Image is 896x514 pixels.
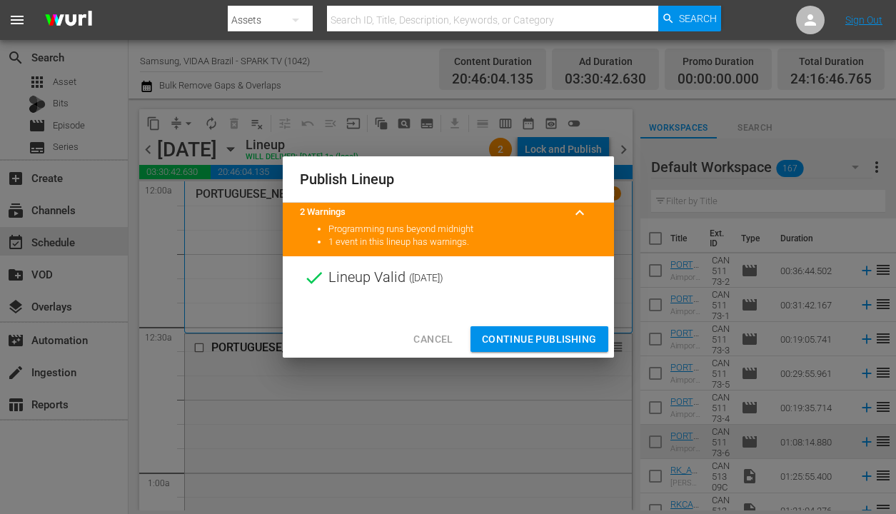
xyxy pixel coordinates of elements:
li: Programming runs beyond midnight [328,223,597,236]
button: Cancel [402,326,464,353]
span: menu [9,11,26,29]
div: Lineup Valid [283,256,614,299]
img: ans4CAIJ8jUAAAAAAAAAAAAAAAAAAAAAAAAgQb4GAAAAAAAAAAAAAAAAAAAAAAAAJMjXAAAAAAAAAAAAAAAAAAAAAAAAgAT5G... [34,4,103,37]
a: Sign Out [845,14,882,26]
span: Search [679,6,717,31]
span: Continue Publishing [482,331,597,348]
h2: Publish Lineup [300,168,597,191]
button: keyboard_arrow_up [563,196,597,230]
span: keyboard_arrow_up [571,204,588,221]
span: ( [DATE] ) [409,267,443,288]
button: Continue Publishing [470,326,608,353]
span: Cancel [413,331,453,348]
title: 2 Warnings [300,206,563,219]
li: 1 event in this lineup has warnings. [328,236,597,249]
